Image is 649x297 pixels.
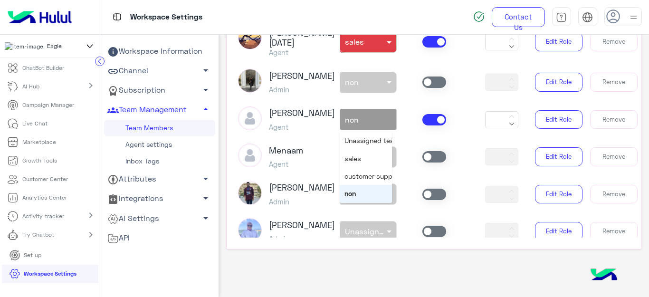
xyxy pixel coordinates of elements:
h5: Admin [269,234,335,243]
span: non [345,115,359,124]
p: Campaign Manager [22,101,74,109]
a: Team Members [104,120,215,136]
span: API [107,232,130,244]
h3: [PERSON_NAME] [269,182,335,193]
img: picture [238,181,262,205]
span: Unassigned team [344,136,400,144]
a: Team Management [104,100,215,120]
h3: [PERSON_NAME] [269,220,335,230]
a: Contact Us [492,7,544,27]
img: 713415422032625 [5,42,43,51]
img: picture [238,218,262,242]
h5: Agent [269,160,303,168]
span: arrow_drop_down [200,84,211,96]
img: defaultAdmin.png [238,144,262,167]
mat-icon: chevron_right [85,80,96,91]
button: Edit Role [535,222,582,241]
img: tab [556,12,567,23]
span: arrow_drop_up [200,104,211,115]
img: spinner [473,11,485,22]
h3: Menaam [269,145,303,156]
span: arrow_drop_down [200,212,211,224]
a: Subscription [104,81,215,100]
p: ChatBot Builder [22,64,64,72]
a: Channel [104,61,215,81]
a: AI Settings [104,209,215,228]
img: profile [628,11,639,23]
button: Remove [590,73,638,92]
img: tab [111,11,123,23]
mat-icon: chevron_right [85,210,96,221]
a: Attributes [104,170,215,189]
span: arrow_drop_down [200,65,211,76]
p: Growth Tools [22,156,57,165]
a: API [104,228,215,248]
p: Workspace Settings [24,269,76,278]
p: Set up [24,251,41,259]
button: Remove [590,110,638,129]
p: Analytics Center [22,193,67,202]
img: tab [582,12,593,23]
button: Remove [590,185,638,204]
img: Logo [4,7,76,27]
button: Edit Role [535,73,582,92]
mat-icon: chevron_right [85,229,96,240]
img: ACg8ocJAd9cmCV_lg36ov6Kt_yM79juuS8Adv9pU2f3caa9IOlWTjQo=s96-c [238,26,262,49]
button: Edit Role [535,32,582,51]
img: defaultAdmin.png [238,106,262,130]
h3: [PERSON_NAME] [269,71,335,81]
ng-dropdown-panel: Options list [340,132,392,203]
a: Workspace Information [104,42,215,61]
button: Remove [590,32,638,51]
h5: Admin [269,85,335,94]
p: Activity tracker [22,212,64,220]
button: Remove [590,147,638,166]
a: Agent settings [104,136,215,153]
a: Integrations [104,189,215,209]
p: Marketplace [22,138,56,146]
span: Eagle [47,42,62,50]
a: Inbox Tags [104,153,215,170]
h5: Agent [269,123,335,131]
span: non [344,190,356,198]
p: Workspace Settings [130,11,202,24]
a: tab [552,7,571,27]
p: AI Hub [22,82,39,91]
span: arrow_drop_down [200,192,211,204]
p: Customer Center [22,175,68,183]
a: Set up [2,246,49,265]
img: hulul-logo.png [587,259,620,292]
span: sales [344,154,361,163]
p: Try Chatbot [22,230,54,239]
p: Live Chat [22,119,48,128]
h3: [PERSON_NAME][DATE] [269,28,335,48]
a: Workspace Settings [2,265,84,283]
button: Remove [590,222,638,241]
img: picture [238,69,262,93]
span: arrow_drop_down [200,173,211,184]
button: Edit Role [535,147,582,166]
button: Edit Role [535,185,582,204]
span: customer support [344,172,401,180]
h5: Admin [269,197,335,206]
button: Edit Role [535,110,582,129]
h5: Agent [269,48,335,57]
h3: [PERSON_NAME] [269,108,335,118]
